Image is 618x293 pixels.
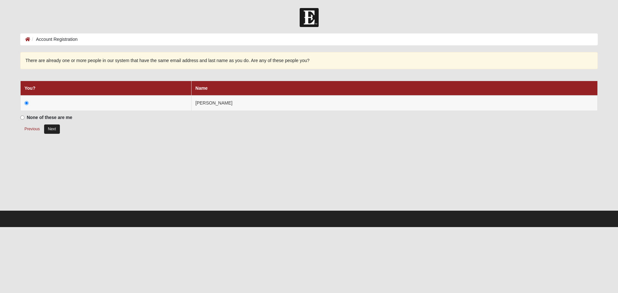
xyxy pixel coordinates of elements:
input: None of these are me [20,115,24,120]
li: Account Registration [30,36,78,43]
img: Church of Eleven22 Logo [300,8,319,27]
td: [PERSON_NAME] [192,96,598,111]
th: Name [192,81,598,96]
div: There are already one or more people in our system that have the same email address and last name... [20,52,598,69]
strong: None of these are me [27,115,72,120]
th: You? [21,81,192,96]
button: Previous [20,124,44,134]
button: Next [44,124,60,134]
